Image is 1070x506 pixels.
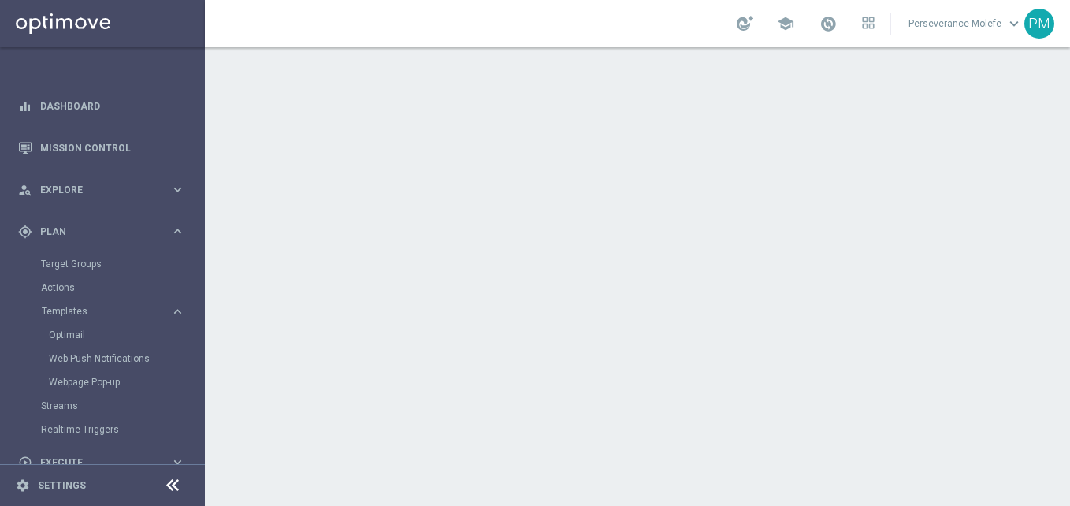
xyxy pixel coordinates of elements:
[17,456,186,469] button: play_circle_outline Execute keyboard_arrow_right
[49,323,203,347] div: Optimail
[18,127,185,169] div: Mission Control
[41,252,203,276] div: Target Groups
[18,225,32,239] i: gps_fixed
[1024,9,1054,39] div: PM
[18,183,170,197] div: Explore
[42,307,154,316] span: Templates
[42,307,170,316] div: Templates
[41,276,203,300] div: Actions
[41,400,164,412] a: Streams
[49,329,164,341] a: Optimail
[18,183,32,197] i: person_search
[40,227,170,236] span: Plan
[41,418,203,441] div: Realtime Triggers
[40,185,170,195] span: Explore
[18,456,32,470] i: play_circle_outline
[17,100,186,113] button: equalizer Dashboard
[38,481,86,490] a: Settings
[18,456,170,470] div: Execute
[18,99,32,113] i: equalizer
[49,370,203,394] div: Webpage Pop-up
[16,478,30,493] i: settings
[907,12,1024,35] a: Perseverance Molefekeyboard_arrow_down
[41,281,164,294] a: Actions
[40,85,185,127] a: Dashboard
[17,142,186,154] button: Mission Control
[18,85,185,127] div: Dashboard
[41,394,203,418] div: Streams
[49,347,203,370] div: Web Push Notifications
[18,225,170,239] div: Plan
[40,127,185,169] a: Mission Control
[49,352,164,365] a: Web Push Notifications
[170,304,185,319] i: keyboard_arrow_right
[170,182,185,197] i: keyboard_arrow_right
[49,376,164,389] a: Webpage Pop-up
[40,458,170,467] span: Execute
[41,305,186,318] button: Templates keyboard_arrow_right
[170,224,185,239] i: keyboard_arrow_right
[777,15,794,32] span: school
[41,423,164,436] a: Realtime Triggers
[41,300,203,394] div: Templates
[170,455,185,470] i: keyboard_arrow_right
[1005,15,1023,32] span: keyboard_arrow_down
[41,258,164,270] a: Target Groups
[17,184,186,196] button: person_search Explore keyboard_arrow_right
[17,225,186,238] button: gps_fixed Plan keyboard_arrow_right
